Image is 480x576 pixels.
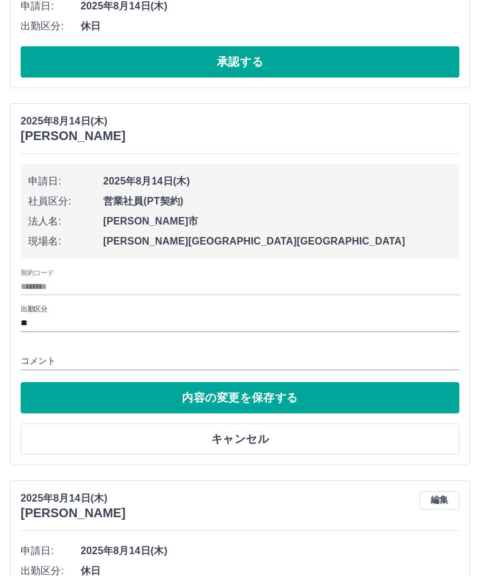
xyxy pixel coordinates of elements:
span: 2025年8月14日(木) [103,174,452,189]
button: 内容の変更を保存する [21,382,459,413]
p: 2025年8月14日(木) [21,491,126,506]
span: 営業社員(PT契約) [103,194,452,209]
h3: [PERSON_NAME] [21,129,126,143]
span: 社員区分: [28,194,103,209]
span: [PERSON_NAME][GEOGRAPHIC_DATA][GEOGRAPHIC_DATA] [103,234,452,249]
span: 現場名: [28,234,103,249]
span: 休日 [81,19,459,34]
span: [PERSON_NAME]市 [103,214,452,229]
span: 申請日: [21,543,81,558]
span: 申請日: [28,174,103,189]
button: 編集 [419,491,459,510]
button: キャンセル [21,423,459,455]
span: 2025年8月14日(木) [81,543,459,558]
h3: [PERSON_NAME] [21,506,126,520]
button: 承認する [21,46,459,78]
p: 2025年8月14日(木) [21,114,126,129]
span: 法人名: [28,214,103,229]
label: 契約コード [21,268,54,278]
span: 出勤区分: [21,19,81,34]
label: 出勤区分 [21,305,47,314]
